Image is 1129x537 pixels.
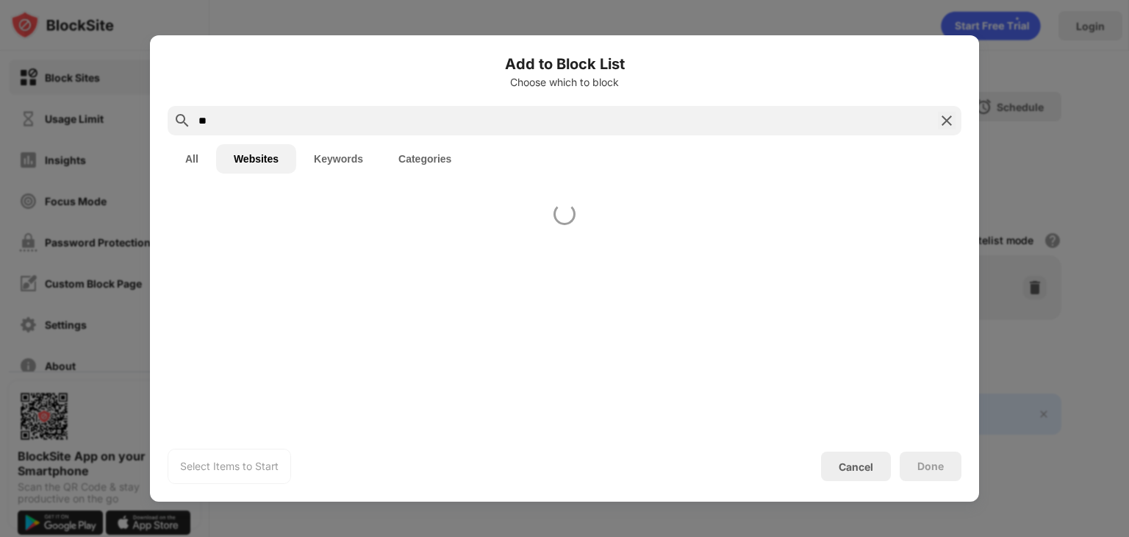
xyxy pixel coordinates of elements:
h6: Add to Block List [168,53,961,75]
button: All [168,144,216,174]
div: Done [917,460,944,472]
div: Cancel [839,460,873,473]
button: Keywords [296,144,381,174]
img: search.svg [173,112,191,129]
img: search-close [938,112,956,129]
div: Select Items to Start [180,459,279,474]
button: Websites [216,144,296,174]
button: Categories [381,144,469,174]
div: Choose which to block [168,77,961,88]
